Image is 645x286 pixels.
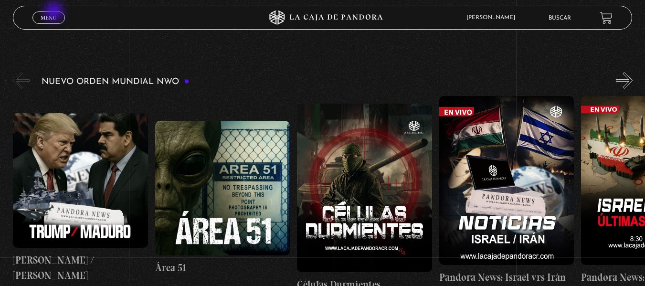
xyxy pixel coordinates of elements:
[42,77,190,86] h3: Nuevo Orden Mundial NWO
[600,11,613,24] a: View your shopping cart
[616,72,633,89] button: Next
[13,72,30,89] button: Previous
[13,253,148,283] h4: [PERSON_NAME] / [PERSON_NAME]
[155,260,290,275] h4: Área 51
[37,23,60,30] span: Cerrar
[41,15,56,21] span: Menu
[549,15,571,21] a: Buscar
[462,15,525,21] span: [PERSON_NAME]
